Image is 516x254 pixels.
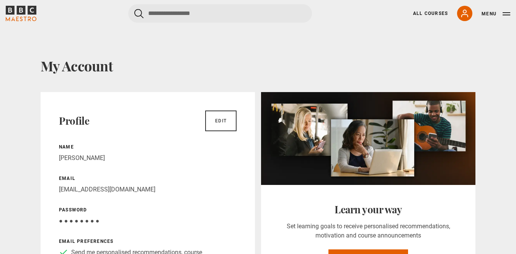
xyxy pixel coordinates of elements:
[134,9,144,18] button: Submit the search query
[279,203,457,216] h2: Learn your way
[59,115,89,127] h2: Profile
[59,153,237,163] p: [PERSON_NAME]
[482,10,510,18] button: Toggle navigation
[413,10,448,17] a: All Courses
[41,58,475,74] h1: My Account
[128,4,312,23] input: Search
[59,238,237,245] p: Email preferences
[59,217,99,224] span: ● ● ● ● ● ● ● ●
[59,185,237,194] p: [EMAIL_ADDRESS][DOMAIN_NAME]
[6,6,36,21] svg: BBC Maestro
[279,222,457,240] p: Set learning goals to receive personalised recommendations, motivation and course announcements
[59,143,237,150] p: Name
[59,175,237,182] p: Email
[59,206,237,213] p: Password
[205,111,237,131] a: Edit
